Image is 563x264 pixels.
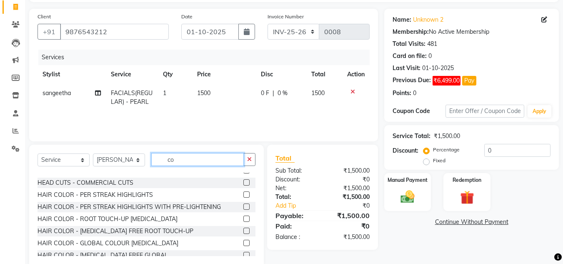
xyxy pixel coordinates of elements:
[311,89,325,97] span: 1500
[273,89,274,98] span: |
[393,132,430,141] div: Service Total:
[158,65,193,84] th: Qty
[427,40,437,48] div: 481
[269,175,323,184] div: Discount:
[393,28,429,36] div: Membership:
[60,24,169,40] input: Search by Name/Mobile/Email/Code
[396,189,419,205] img: _cash.svg
[197,89,210,97] span: 1500
[434,132,460,141] div: ₹1,500.00
[278,89,288,98] span: 0 %
[323,221,376,231] div: ₹0
[393,40,425,48] div: Total Visits:
[38,24,61,40] button: +91
[38,50,376,65] div: Services
[38,191,153,199] div: HAIR COLOR - PER STREAK HIGHLIGHTS
[433,76,460,85] span: ₹6,499.00
[38,239,178,248] div: HAIR COLOR - GLOBAL COLOUR [MEDICAL_DATA]
[268,13,304,20] label: Invoice Number
[386,218,557,226] a: Continue Without Payment
[323,211,376,221] div: ₹1,500.00
[38,227,193,236] div: HAIR COLOR - [MEDICAL_DATA] FREE ROOT TOUCH-UP
[256,65,306,84] th: Disc
[323,166,376,175] div: ₹1,500.00
[38,13,51,20] label: Client
[163,89,166,97] span: 1
[433,146,460,153] label: Percentage
[323,193,376,201] div: ₹1,500.00
[43,89,71,97] span: sangeetha
[275,154,295,163] span: Total
[38,65,106,84] th: Stylist
[323,233,376,241] div: ₹1,500.00
[192,65,256,84] th: Price
[323,175,376,184] div: ₹0
[181,13,193,20] label: Date
[269,166,323,175] div: Sub Total:
[393,52,427,60] div: Card on file:
[269,211,323,221] div: Payable:
[413,89,416,98] div: 0
[111,89,153,106] span: FACIALS(REGULAR) - PEARL
[106,65,158,84] th: Service
[269,221,323,231] div: Paid:
[332,201,376,210] div: ₹0
[393,64,420,73] div: Last Visit:
[323,184,376,193] div: ₹1,500.00
[269,193,323,201] div: Total:
[462,76,476,85] button: Pay
[393,15,411,24] div: Name:
[269,184,323,193] div: Net:
[393,146,418,155] div: Discount:
[261,89,269,98] span: 0 F
[38,203,221,211] div: HAIR COLOR - PER STREAK HIGHLIGHTS WITH PRE-LIGHTENING
[393,28,550,36] div: No Active Membership
[342,65,370,84] th: Action
[393,89,411,98] div: Points:
[456,189,478,206] img: _gift.svg
[269,201,331,210] a: Add Tip
[388,176,428,184] label: Manual Payment
[151,153,244,166] input: Search or Scan
[453,176,481,184] label: Redemption
[269,233,323,241] div: Balance :
[38,215,178,224] div: HAIR COLOR - ROOT TOUCH-UP [MEDICAL_DATA]
[38,179,133,187] div: HEAD CUTS - COMMERCIAL CUTS
[393,107,445,116] div: Coupon Code
[428,52,432,60] div: 0
[528,105,551,118] button: Apply
[422,64,454,73] div: 01-10-2025
[38,251,168,260] div: HAIR COLOR - [MEDICAL_DATA] FREE GLOBAL
[445,105,524,118] input: Enter Offer / Coupon Code
[393,76,431,85] div: Previous Due:
[306,65,342,84] th: Total
[433,157,445,164] label: Fixed
[413,15,443,24] a: Unknown 2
